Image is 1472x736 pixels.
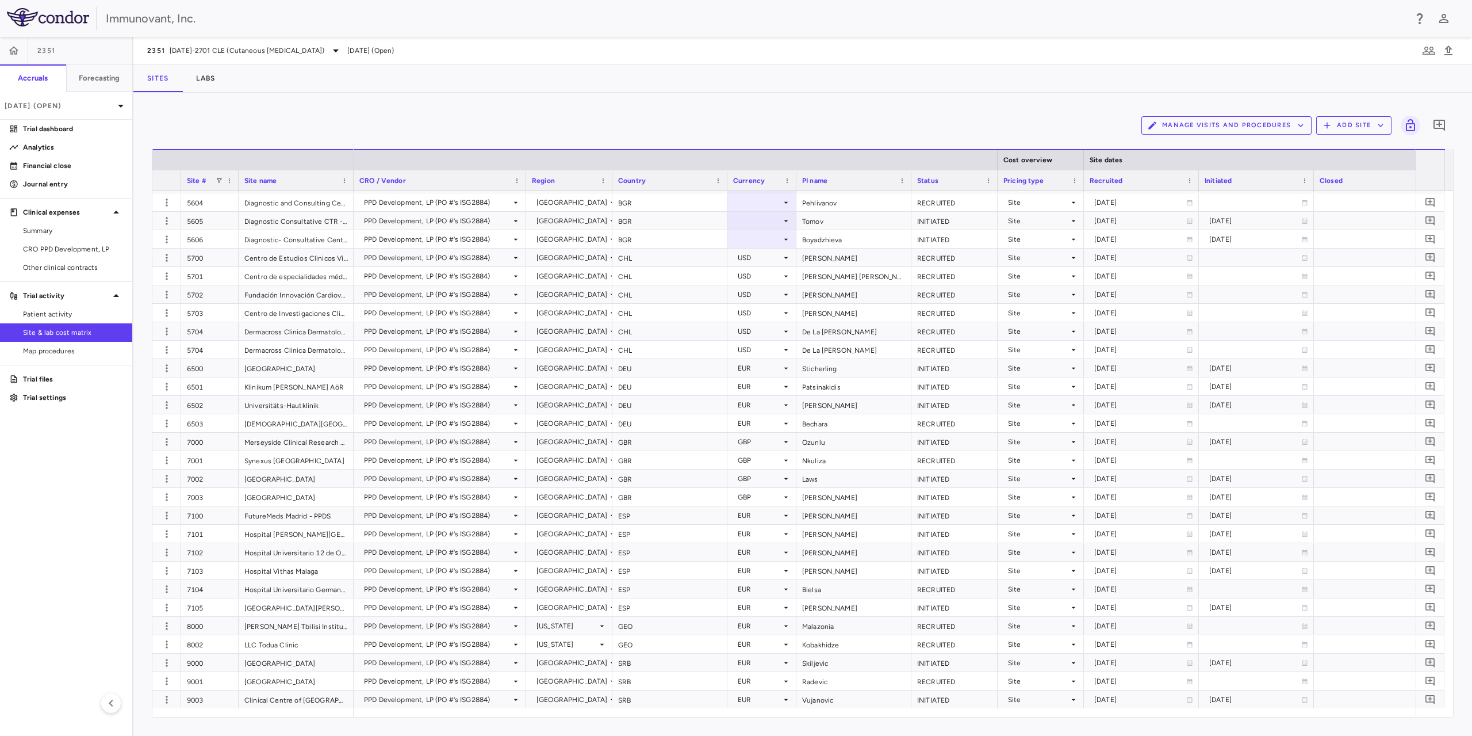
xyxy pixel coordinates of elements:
[239,193,354,211] div: Diagnostic and Consulting Center Vita OOD
[181,562,239,579] div: 7103
[239,506,354,524] div: FutureMeds Madrid - PPDS
[612,414,727,432] div: DEU
[170,45,324,56] span: [DATE]-2701 CLE (Cutaneous [MEDICAL_DATA])
[23,226,123,236] span: Summary
[536,341,608,359] div: [GEOGRAPHIC_DATA]
[911,285,998,303] div: RECRUITED
[364,193,511,212] div: PPD Development, LP (PO #'s ISG2884)
[1425,491,1436,502] svg: Add comment
[612,249,727,266] div: CHL
[1094,230,1186,249] div: [DATE]
[536,322,608,341] div: [GEOGRAPHIC_DATA]
[181,691,239,708] div: 9003
[181,304,239,322] div: 5703
[23,392,123,403] p: Trial settings
[612,230,727,248] div: BGR
[1429,116,1449,135] button: Add comment
[1423,673,1438,689] button: Add comment
[147,46,165,55] span: 2351
[612,488,727,506] div: GBR
[1320,177,1343,185] span: Closed
[23,142,123,152] p: Analytics
[1425,694,1436,705] svg: Add comment
[364,230,511,249] div: PPD Development, LP (PO #'s ISG2884)
[23,309,123,319] span: Patient activity
[796,580,911,598] div: Bielsa
[1425,547,1436,558] svg: Add comment
[181,617,239,635] div: 8000
[1432,119,1446,132] svg: Add comment
[612,672,727,690] div: SRB
[239,635,354,653] div: LLC Todua Clinic
[347,45,394,56] span: [DATE] (Open)
[738,322,781,341] div: USD
[181,322,239,340] div: 5704
[239,451,354,469] div: Synexus [GEOGRAPHIC_DATA]
[612,598,727,616] div: ESP
[1008,230,1069,249] div: Site
[1094,193,1186,212] div: [DATE]
[239,414,354,432] div: [DEMOGRAPHIC_DATA][GEOGRAPHIC_DATA]
[23,179,123,189] p: Journal entry
[796,193,911,211] div: Pehlivanov
[911,580,998,598] div: RECRUITED
[23,262,123,273] span: Other clinical contracts
[612,506,727,524] div: ESP
[796,470,911,487] div: Laws
[911,396,998,414] div: INITIATED
[1425,399,1436,410] svg: Add comment
[1423,508,1438,523] button: Add comment
[1423,692,1438,707] button: Add comment
[796,672,911,690] div: Radevic
[239,396,354,414] div: Universitäts-Hautklinik
[1423,231,1438,247] button: Add comment
[536,212,608,230] div: [GEOGRAPHIC_DATA]
[911,304,998,322] div: RECRUITED
[612,691,727,708] div: SRB
[181,212,239,230] div: 5605
[181,488,239,506] div: 7003
[1423,471,1438,486] button: Add comment
[239,359,354,377] div: [GEOGRAPHIC_DATA]
[1094,359,1186,377] div: [DATE]
[1425,676,1436,687] svg: Add comment
[911,488,998,506] div: INITIATED
[364,249,511,267] div: PPD Development, LP (PO #'s ISG2884)
[1090,177,1122,185] span: Recruited
[181,451,239,469] div: 7001
[181,672,239,690] div: 9001
[239,230,354,248] div: Diagnostic- Consultative Center Convex EOOD
[23,207,109,218] p: Clinical expenses
[23,291,109,301] p: Trial activity
[239,562,354,579] div: Hospital Vithas Malaga
[1425,197,1436,208] svg: Add comment
[911,249,998,266] div: RECRUITED
[911,322,998,340] div: RECRUITED
[733,177,765,185] span: Currency
[612,212,727,230] div: BGR
[239,488,354,506] div: [GEOGRAPHIC_DATA]
[796,562,911,579] div: [PERSON_NAME]
[911,267,998,285] div: RECRUITED
[796,451,911,469] div: Nkuliza
[1423,581,1438,597] button: Add comment
[181,249,239,266] div: 5700
[239,267,354,285] div: Centro de especialidades médicas Vanguardia
[1008,193,1069,212] div: Site
[239,654,354,672] div: [GEOGRAPHIC_DATA]
[536,377,608,396] div: [GEOGRAPHIC_DATA]
[796,396,911,414] div: [PERSON_NAME]
[612,654,727,672] div: SRB
[1008,267,1069,285] div: Site
[7,8,89,26] img: logo-full-SnFGN8VE.png
[612,470,727,487] div: GBR
[1094,249,1186,267] div: [DATE]
[796,285,911,303] div: [PERSON_NAME]
[911,525,998,543] div: INITIATED
[239,470,354,487] div: [GEOGRAPHIC_DATA]
[1425,344,1436,355] svg: Add comment
[1423,489,1438,505] button: Add comment
[911,562,998,579] div: INITIATED
[1423,415,1438,431] button: Add comment
[23,327,123,338] span: Site & lab cost matrix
